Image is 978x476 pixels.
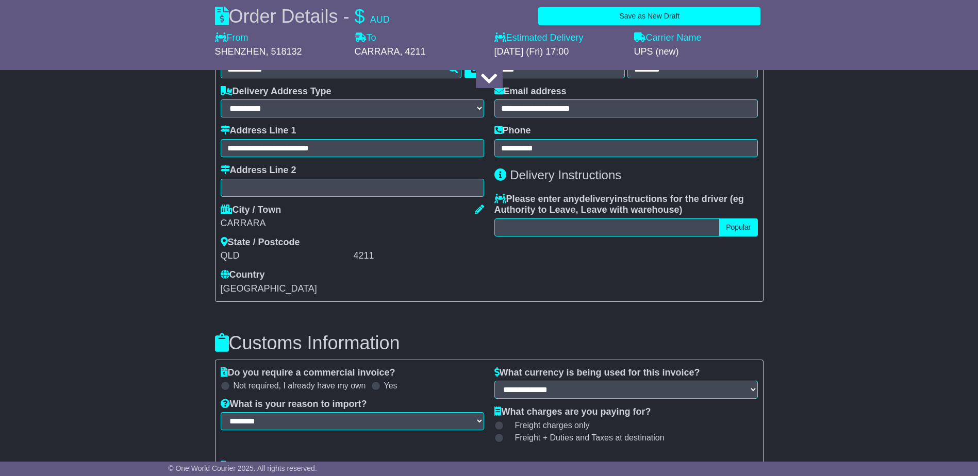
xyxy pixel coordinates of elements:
label: State / Postcode [221,237,300,248]
label: What is your reason to import? [221,399,367,410]
label: Please Describe inside your package. [221,461,461,472]
span: SHENZHEN [215,46,266,57]
div: 4211 [354,250,484,262]
span: © One World Courier 2025. All rights reserved. [168,464,317,472]
div: CARRARA [221,218,484,229]
div: UPS (new) [634,46,764,58]
h3: Customs Information [215,333,764,353]
span: CARRARA [355,46,400,57]
label: Address Line 1 [221,125,296,137]
span: , 4211 [400,46,426,57]
div: [DATE] (Fri) 17:00 [494,46,624,58]
label: Not required, I already have my own [234,381,366,390]
span: delivery [579,194,615,204]
span: [GEOGRAPHIC_DATA] [221,283,317,294]
label: From [215,32,248,44]
span: $ [355,6,365,27]
label: Email address [494,86,567,97]
div: Order Details - [215,5,390,27]
span: Freight + Duties and Taxes at destination [515,433,665,443]
label: To [355,32,376,44]
label: What currency is being used for this invoice? [494,367,700,379]
label: Country [221,269,265,281]
label: Freight charges only [502,420,590,430]
button: Save as New Draft [538,7,760,25]
label: Carrier Name [634,32,702,44]
span: AUD [370,14,390,25]
label: Address Line 2 [221,165,296,176]
div: QLD [221,250,351,262]
label: Estimated Delivery [494,32,624,44]
span: , 518132 [266,46,302,57]
label: Phone [494,125,531,137]
label: Yes [384,381,397,390]
button: Popular [719,218,757,236]
span: Delivery Instructions [510,168,621,182]
span: eg Authority to Leave, Leave with warehouse [494,194,744,215]
label: Delivery Address Type [221,86,331,97]
label: Please enter any instructions for the driver ( ) [494,194,758,216]
label: What charges are you paying for? [494,406,651,418]
span: ALL THE ITEMS [299,461,369,471]
label: City / Town [221,205,281,216]
label: Do you require a commercial invoice? [221,367,395,379]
